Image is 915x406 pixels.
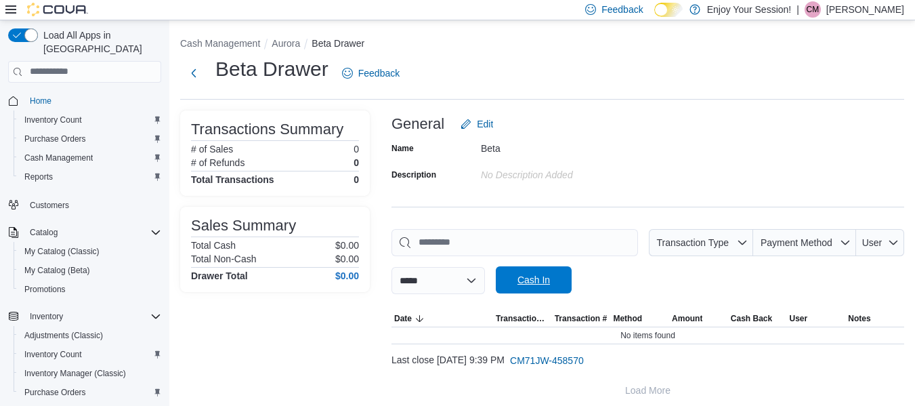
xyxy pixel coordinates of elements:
[391,310,493,327] button: Date
[24,115,82,125] span: Inventory Count
[669,310,728,327] button: Amount
[180,38,260,49] button: Cash Management
[14,345,167,364] button: Inventory Count
[517,273,550,287] span: Cash In
[790,313,808,324] span: User
[19,112,87,128] a: Inventory Count
[19,150,161,166] span: Cash Management
[728,310,787,327] button: Cash Back
[180,37,904,53] nav: An example of EuiBreadcrumbs
[845,310,904,327] button: Notes
[19,169,58,185] a: Reports
[24,246,100,257] span: My Catalog (Classic)
[24,224,161,241] span: Catalog
[826,1,904,18] p: [PERSON_NAME]
[496,266,572,293] button: Cash In
[14,242,167,261] button: My Catalog (Classic)
[14,383,167,402] button: Purchase Orders
[24,171,53,182] span: Reports
[19,131,161,147] span: Purchase Orders
[787,310,846,327] button: User
[391,116,444,132] h3: General
[3,91,167,110] button: Home
[24,368,126,379] span: Inventory Manager (Classic)
[272,38,300,49] button: Aurora
[335,270,359,281] h4: $0.00
[27,3,88,16] img: Cova
[24,349,82,360] span: Inventory Count
[30,200,69,211] span: Customers
[24,284,66,295] span: Promotions
[761,237,832,248] span: Payment Method
[19,384,161,401] span: Purchase Orders
[19,365,161,382] span: Inventory Manager (Classic)
[24,153,93,163] span: Cash Management
[707,1,792,18] p: Enjoy Your Session!
[496,313,549,324] span: Transaction Type
[19,281,161,298] span: Promotions
[610,310,669,327] button: Method
[391,143,414,154] label: Name
[19,243,105,260] a: My Catalog (Classic)
[391,377,904,404] button: Load More
[14,280,167,299] button: Promotions
[505,347,589,374] button: CM71JW-458570
[19,346,161,363] span: Inventory Count
[24,134,86,144] span: Purchase Orders
[14,110,167,129] button: Inventory Count
[24,330,103,341] span: Adjustments (Classic)
[24,224,63,241] button: Catalog
[672,313,702,324] span: Amount
[601,3,643,16] span: Feedback
[391,229,638,256] input: This is a search bar. As you type, the results lower in the page will automatically filter.
[620,330,675,341] span: No items found
[337,60,405,87] a: Feedback
[24,197,75,214] a: Customers
[14,148,167,167] button: Cash Management
[30,96,51,106] span: Home
[555,313,607,324] span: Transaction #
[215,56,328,83] h1: Beta Drawer
[24,92,161,109] span: Home
[481,164,662,180] div: No Description added
[24,93,57,109] a: Home
[613,313,642,324] span: Method
[391,169,436,180] label: Description
[3,307,167,326] button: Inventory
[191,121,343,138] h3: Transactions Summary
[510,354,584,367] span: CM71JW-458570
[455,110,498,138] button: Edit
[191,240,236,251] h6: Total Cash
[394,313,412,324] span: Date
[19,131,91,147] a: Purchase Orders
[19,262,161,279] span: My Catalog (Beta)
[19,243,161,260] span: My Catalog (Classic)
[312,38,364,49] button: Beta Drawer
[24,196,161,213] span: Customers
[38,28,161,56] span: Load All Apps in [GEOGRAPHIC_DATA]
[14,167,167,186] button: Reports
[862,237,882,248] span: User
[3,223,167,242] button: Catalog
[807,1,820,18] span: CM
[3,195,167,214] button: Customers
[654,3,683,17] input: Dark Mode
[654,17,655,18] span: Dark Mode
[358,66,400,80] span: Feedback
[19,150,98,166] a: Cash Management
[493,310,552,327] button: Transaction Type
[191,174,274,185] h4: Total Transactions
[191,253,257,264] h6: Total Non-Cash
[19,365,131,382] a: Inventory Manager (Classic)
[731,313,772,324] span: Cash Back
[19,327,161,344] span: Adjustments (Classic)
[24,387,86,398] span: Purchase Orders
[19,262,95,279] a: My Catalog (Beta)
[191,218,296,234] h3: Sales Summary
[354,157,359,168] p: 0
[24,265,90,276] span: My Catalog (Beta)
[354,144,359,155] p: 0
[30,311,63,322] span: Inventory
[19,346,87,363] a: Inventory Count
[180,60,207,87] button: Next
